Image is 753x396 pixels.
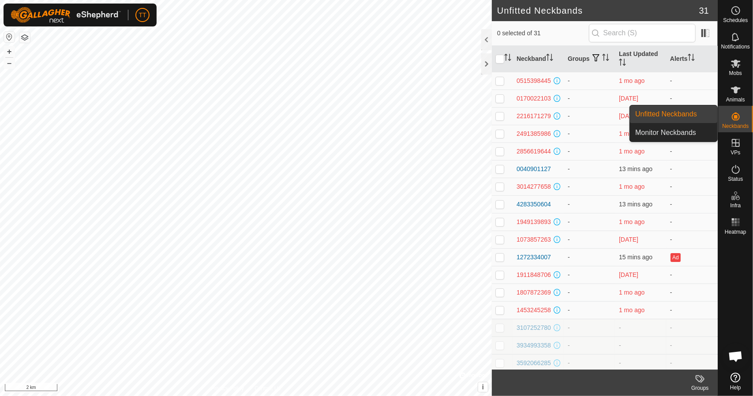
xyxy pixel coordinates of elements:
td: - [667,336,718,354]
p-sorticon: Activate to sort [504,55,511,62]
a: Privacy Policy [211,385,244,392]
span: 4 Sept 2025, 2:05 am [619,289,644,296]
th: Groups [564,46,615,72]
p-sorticon: Activate to sort [546,55,553,62]
p-sorticon: Activate to sort [688,55,695,62]
td: - [564,160,615,178]
h2: Unfitted Neckbands [497,5,699,16]
button: Reset Map [4,32,15,42]
a: Contact Us [255,385,281,392]
div: 1272334007 [517,253,551,262]
td: - [564,213,615,231]
span: Notifications [721,44,750,49]
div: 1807872369 [517,288,551,297]
div: 3592066285 [517,359,551,368]
span: Schedules [723,18,748,23]
a: Unfitted Neckbands [630,105,717,123]
span: 7 Oct 2025, 2:12 pm [619,165,652,172]
td: - [564,248,615,266]
td: - [564,107,615,125]
span: Infra [730,203,741,208]
span: 13 Aug 2025, 10:55 pm [619,77,644,84]
button: Ad [671,253,680,262]
td: - [564,266,615,284]
span: 31 [699,4,709,17]
span: 16 Sept 2025, 10:35 am [619,271,638,278]
span: VPs [731,150,740,155]
button: i [478,382,488,392]
div: 1911848706 [517,270,551,280]
td: - [564,301,615,319]
span: Animals [726,97,745,102]
span: 5 Oct 2025, 2:49 am [619,236,638,243]
td: - [667,213,718,231]
div: 1949139893 [517,217,551,227]
td: - [564,336,615,354]
button: + [4,46,15,57]
span: Unfitted Neckbands [635,109,697,120]
div: 1073857263 [517,235,551,244]
td: - [564,125,615,142]
td: - [564,319,615,336]
div: 0040901127 [517,164,551,174]
td: - [564,142,615,160]
div: Groups [682,384,718,392]
td: - [564,231,615,248]
span: - [619,324,621,331]
td: - [564,354,615,372]
span: Neckbands [722,123,749,129]
span: 5 Sept 2025, 12:25 pm [619,183,644,190]
span: 7 Oct 2025, 2:10 pm [619,254,652,261]
p-sorticon: Activate to sort [602,55,609,62]
span: 6 Sept 2025, 10:15 am [619,148,644,155]
div: 3107252780 [517,323,551,332]
img: Gallagher Logo [11,7,121,23]
th: Last Updated [615,46,667,72]
span: 29 Aug 2025, 2:25 pm [619,130,644,137]
a: Help [718,369,753,394]
th: Alerts [667,46,718,72]
div: 2216171279 [517,112,551,121]
span: TT [139,11,146,20]
td: - [564,178,615,195]
span: Monitor Neckbands [635,127,696,138]
td: - [667,231,718,248]
td: - [667,284,718,301]
td: - [667,319,718,336]
span: i [482,383,484,391]
td: - [564,72,615,90]
span: Mobs [729,71,742,76]
span: 11 Sept 2025, 2:55 am [619,112,638,120]
td: - [564,195,615,213]
td: - [564,284,615,301]
div: 0170022103 [517,94,551,103]
span: - [619,342,621,349]
td: - [667,354,718,372]
button: – [4,58,15,68]
td: - [667,301,718,319]
div: 2491385986 [517,129,551,138]
a: Monitor Neckbands [630,124,717,142]
span: 7 Oct 2025, 2:11 pm [619,201,652,208]
span: 6 Sept 2025, 9:24 am [619,218,644,225]
span: 26 Sept 2025, 10:58 am [619,95,638,102]
td: - [667,142,718,160]
p-sorticon: Activate to sort [619,60,626,67]
td: - [667,160,718,178]
td: - [667,195,718,213]
div: Open chat [723,343,749,370]
div: 2856619644 [517,147,551,156]
td: - [667,90,718,107]
button: Map Layers [19,32,30,43]
td: - [667,178,718,195]
th: Neckband [513,46,564,72]
div: 3934993358 [517,341,551,350]
td: - [667,266,718,284]
span: - [619,359,621,366]
div: 0515398445 [517,76,551,86]
td: - [667,72,718,90]
td: - [564,90,615,107]
div: 4283350604 [517,200,551,209]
